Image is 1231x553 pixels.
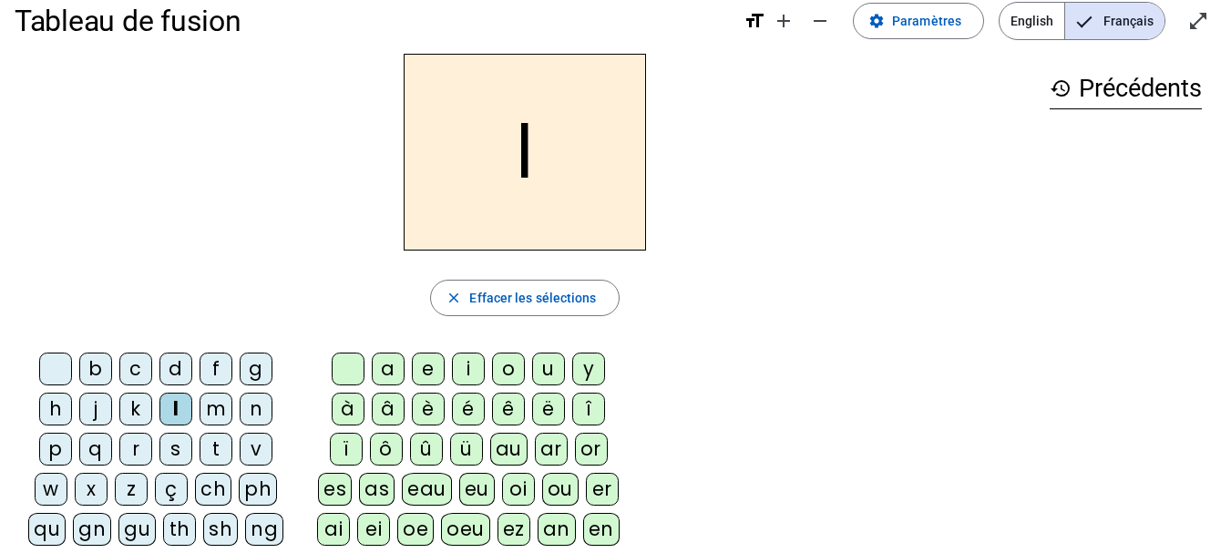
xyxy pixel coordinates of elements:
[410,433,443,466] div: û
[404,54,646,251] h2: l
[79,353,112,385] div: b
[159,433,192,466] div: s
[195,473,231,506] div: ch
[115,473,148,506] div: z
[332,393,364,425] div: à
[28,513,66,546] div: qu
[79,393,112,425] div: j
[119,393,152,425] div: k
[412,353,445,385] div: e
[1180,3,1216,39] button: Entrer en plein écran
[452,393,485,425] div: é
[575,433,608,466] div: or
[773,10,795,32] mat-icon: add
[490,433,528,466] div: au
[892,10,961,32] span: Paramètres
[441,513,490,546] div: oeu
[542,473,579,506] div: ou
[318,473,352,506] div: es
[372,353,405,385] div: a
[75,473,108,506] div: x
[459,473,495,506] div: eu
[240,353,272,385] div: g
[39,433,72,466] div: p
[1050,77,1072,99] mat-icon: history
[155,473,188,506] div: ç
[809,10,831,32] mat-icon: remove
[372,393,405,425] div: â
[159,393,192,425] div: l
[35,473,67,506] div: w
[538,513,576,546] div: an
[239,473,277,506] div: ph
[73,513,111,546] div: gn
[39,393,72,425] div: h
[357,513,390,546] div: ei
[744,10,765,32] mat-icon: format_size
[370,433,403,466] div: ô
[999,2,1165,40] mat-button-toggle-group: Language selection
[397,513,434,546] div: oe
[200,393,232,425] div: m
[450,433,483,466] div: ü
[868,13,885,29] mat-icon: settings
[245,513,283,546] div: ng
[119,353,152,385] div: c
[583,513,620,546] div: en
[330,433,363,466] div: ï
[79,433,112,466] div: q
[853,3,984,39] button: Paramètres
[586,473,619,506] div: er
[572,353,605,385] div: y
[412,393,445,425] div: è
[119,433,152,466] div: r
[492,353,525,385] div: o
[240,393,272,425] div: n
[532,353,565,385] div: u
[572,393,605,425] div: î
[1187,10,1209,32] mat-icon: open_in_full
[492,393,525,425] div: ê
[1065,3,1164,39] span: Français
[200,353,232,385] div: f
[802,3,838,39] button: Diminuer la taille de la police
[535,433,568,466] div: ar
[203,513,238,546] div: sh
[402,473,452,506] div: eau
[446,290,462,306] mat-icon: close
[163,513,196,546] div: th
[452,353,485,385] div: i
[765,3,802,39] button: Augmenter la taille de la police
[1050,68,1202,109] h3: Précédents
[118,513,156,546] div: gu
[1000,3,1064,39] span: English
[469,287,596,309] span: Effacer les sélections
[240,433,272,466] div: v
[430,280,619,316] button: Effacer les sélections
[159,353,192,385] div: d
[502,473,535,506] div: oi
[317,513,350,546] div: ai
[200,433,232,466] div: t
[359,473,395,506] div: as
[532,393,565,425] div: ë
[498,513,530,546] div: ez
